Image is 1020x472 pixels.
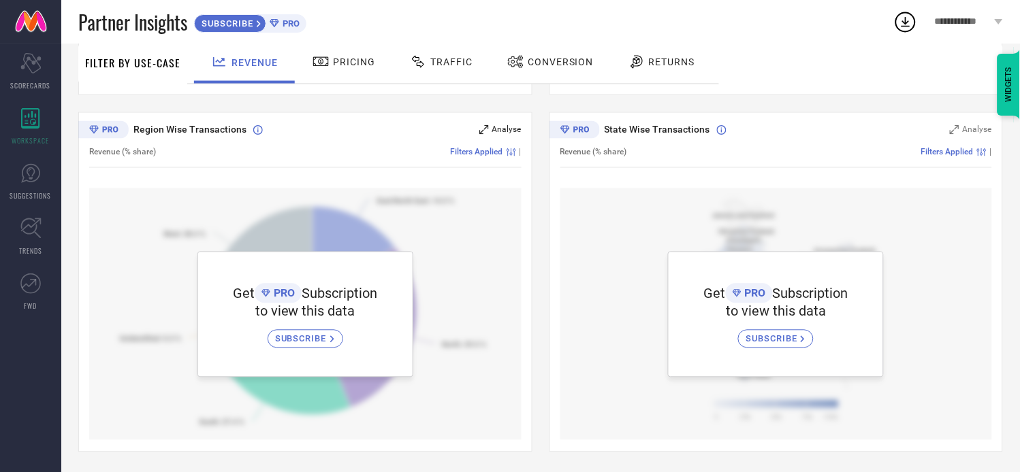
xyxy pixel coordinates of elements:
span: Analyse [963,125,992,135]
span: Revenue (% share) [560,148,627,157]
span: SUBSCRIBE [275,334,330,344]
span: Returns [649,56,695,67]
span: Traffic [430,56,473,67]
span: Revenue [232,57,278,68]
span: | [990,148,992,157]
span: Get [704,286,726,302]
span: Subscription [302,286,377,302]
span: Analyse [492,125,522,135]
span: PRO [742,287,766,300]
svg: Zoom [950,125,959,135]
span: TRENDS [19,246,42,256]
a: SUBSCRIBE [738,320,814,348]
span: Filter By Use-Case [85,54,180,71]
span: PRO [270,287,295,300]
span: Filters Applied [921,148,974,157]
span: Filters Applied [451,148,503,157]
a: SUBSCRIBE [268,320,343,348]
span: Get [233,286,255,302]
span: Subscription [773,286,848,302]
span: SCORECARDS [11,80,51,90]
span: SUBSCRIBE [195,18,257,29]
span: | [520,148,522,157]
a: SUBSCRIBEPRO [194,11,306,33]
span: FWD [25,301,37,311]
div: Premium [78,121,129,141]
span: to view this data [726,303,826,320]
span: Pricing [333,56,375,67]
span: State Wise Transactions [605,124,710,135]
div: Open download list [893,10,918,34]
span: SUGGESTIONS [10,190,52,201]
span: Conversion [528,56,594,67]
svg: Zoom [479,125,489,135]
span: Region Wise Transactions [133,124,246,135]
div: Premium [549,121,600,141]
span: Partner Insights [78,8,187,36]
span: WORKSPACE [12,135,50,146]
span: SUBSCRIBE [746,334,801,344]
span: to view this data [255,303,355,320]
span: PRO [279,18,300,29]
span: Revenue (% share) [89,148,156,157]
